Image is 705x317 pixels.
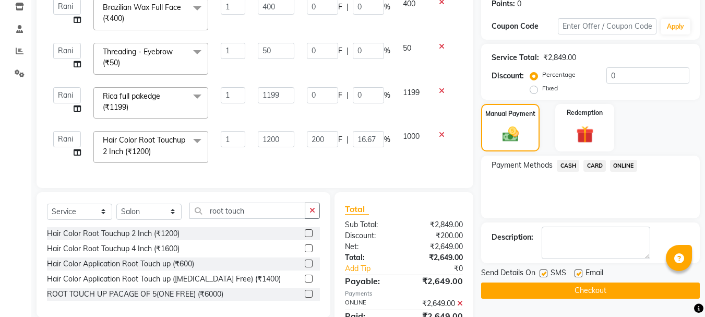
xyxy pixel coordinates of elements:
span: F [338,2,342,13]
span: Payment Methods [492,160,553,171]
span: Brazilian Wax Full Face (₹400) [103,3,181,23]
div: Discount: [337,230,404,241]
div: ₹0 [415,263,471,274]
span: Send Details On [481,267,535,280]
div: Discount: [492,71,524,81]
span: F [338,90,342,101]
button: Checkout [481,283,700,299]
span: Total [345,204,369,215]
div: Service Total: [492,52,539,63]
div: Hair Color Root Touchup 2 Inch (₹1200) [47,228,180,239]
div: ₹2,849.00 [543,52,576,63]
div: Coupon Code [492,21,557,32]
div: ₹2,649.00 [404,252,471,263]
span: F [338,134,342,145]
div: Payments [345,289,463,298]
span: F [338,45,342,56]
span: Threading - Eyebrow (₹50) [103,47,173,67]
div: ROOT TOUCH UP PACAGE OF 5(ONE FREE) (₹6000) [47,289,223,300]
span: 1000 [403,132,420,141]
a: x [151,147,156,156]
span: CASH [557,160,579,172]
span: | [346,90,349,101]
div: ₹2,649.00 [404,241,471,252]
div: Description: [492,232,533,243]
div: Net: [337,241,404,252]
div: Total: [337,252,404,263]
div: ₹200.00 [404,230,471,241]
label: Fixed [542,84,558,93]
div: Hair Color Root Touchup 4 Inch (₹1600) [47,243,180,254]
div: ₹2,649.00 [404,298,471,309]
span: | [346,134,349,145]
div: Hair Color Application Root Touch up ([MEDICAL_DATA] Free) (₹1400) [47,274,281,285]
input: Enter Offer / Coupon Code [558,18,656,34]
div: Hair Color Application Root Touch up (₹600) [47,259,194,269]
div: ₹2,649.00 [404,275,471,287]
label: Redemption [567,108,603,118]
div: Sub Total: [337,219,404,230]
a: Add Tip [337,263,415,274]
span: Hair Color Root Touchup 2 Inch (₹1200) [103,135,185,156]
span: SMS [551,267,566,280]
span: CARD [583,160,606,172]
button: Apply [661,19,690,34]
div: ONLINE [337,298,404,309]
span: % [384,45,390,56]
a: x [128,102,133,112]
span: Rica full pakedge (₹1199) [103,91,160,112]
input: Search or Scan [189,203,305,219]
span: % [384,90,390,101]
div: Payable: [337,275,404,287]
span: | [346,2,349,13]
span: 50 [403,43,411,53]
img: _cash.svg [497,125,524,144]
span: 1199 [403,88,420,97]
span: | [346,45,349,56]
label: Manual Payment [485,109,535,119]
span: ONLINE [610,160,637,172]
span: % [384,134,390,145]
div: ₹2,849.00 [404,219,471,230]
span: Email [585,267,603,280]
img: _gift.svg [571,124,599,145]
span: % [384,2,390,13]
a: x [124,14,129,23]
a: x [120,58,125,67]
label: Percentage [542,70,576,79]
